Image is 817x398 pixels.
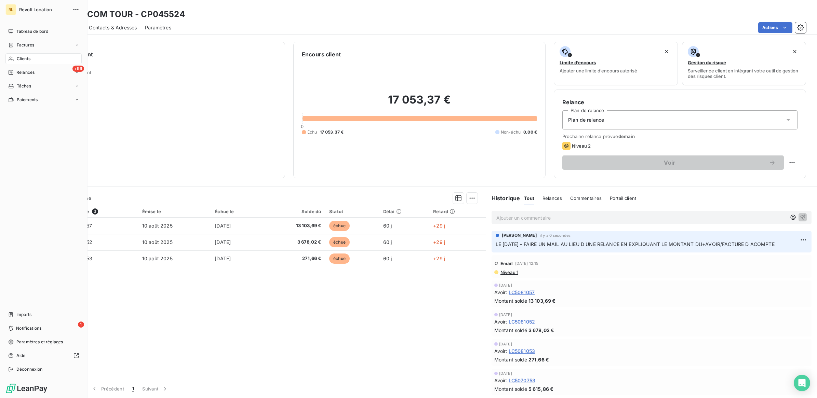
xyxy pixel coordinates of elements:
span: échue [329,221,350,231]
span: [DATE] [499,342,512,346]
span: [DATE] [499,283,512,287]
span: +29 j [433,223,445,229]
span: [DATE] [215,256,231,261]
button: 1 [128,382,138,396]
span: il y a 0 secondes [540,233,571,237]
button: Gestion du risqueSurveiller ce client en intégrant votre outil de gestion des risques client. [682,42,806,85]
span: Déconnexion [16,366,43,372]
span: Tout [524,195,534,201]
span: 271,66 € [528,356,549,363]
button: Limite d’encoursAjouter une limite d’encours autorisé [554,42,678,85]
span: Clients [17,56,30,62]
span: Email [500,261,513,266]
span: 5 615,86 € [528,385,554,393]
span: 60 j [383,239,392,245]
div: Émise le [142,209,206,214]
span: Revolt Location [19,7,68,12]
h6: Encours client [302,50,341,58]
span: 10 août 2025 [142,239,173,245]
span: Relances [543,195,562,201]
span: Commentaires [570,195,602,201]
span: Factures [17,42,34,48]
span: [DATE] [215,239,231,245]
span: Contacts & Adresses [89,24,137,31]
span: Paramètres et réglages [16,339,63,345]
span: 13 103,69 € [528,297,556,304]
span: Paramètres [145,24,171,31]
span: Gestion du risque [688,60,726,65]
h6: Informations client [41,50,277,58]
h6: Relance [562,98,798,106]
span: Montant soldé [494,385,527,393]
span: 1 [132,385,134,392]
div: RL [5,4,16,15]
span: 3 678,02 € [528,327,554,334]
div: Statut [329,209,375,214]
span: 13 103,69 € [266,222,321,229]
span: 271,66 € [266,255,321,262]
h3: MEDIACOM TOUR - CP045524 [60,8,185,20]
span: +99 [72,66,84,72]
span: [PERSON_NAME] [502,232,537,238]
span: 3 678,02 € [266,239,321,246]
h2: 17 053,37 € [302,93,537,113]
span: 10 août 2025 [142,256,173,261]
div: Délai [383,209,425,214]
span: Tâches [17,83,31,89]
span: Avoir : [494,318,507,325]
span: demain [618,134,635,139]
span: Non-échu [501,129,521,135]
span: Avoir : [494,347,507,355]
span: 3 [92,208,98,215]
span: 1 [78,321,84,328]
span: [DATE] [215,223,231,229]
span: 60 j [383,223,392,229]
span: 17 053,37 € [320,129,344,135]
span: Échu [307,129,317,135]
span: 60 j [383,256,392,261]
h6: Historique [486,194,520,202]
button: Voir [562,155,784,170]
a: Aide [5,350,82,361]
span: Aide [16,353,26,359]
span: Ajouter une limite d’encours autorisé [560,68,637,73]
span: +29 j [433,256,445,261]
button: Précédent [87,382,128,396]
span: Notifications [16,325,41,331]
span: Relances [16,69,35,76]
span: [DATE] [499,371,512,375]
span: Surveiller ce client en intégrant votre outil de gestion des risques client. [688,68,800,79]
span: Niveau 1 [500,270,518,275]
div: Référence [66,208,134,215]
span: +29 j [433,239,445,245]
div: Échue le [215,209,258,214]
span: LC5081052 [509,318,535,325]
span: Imports [16,312,31,318]
span: LE [DATE] - FAIRE UN MAIL AU LIEU D UNE RELANCE EN EXPLIQUANT LE MONTANT DU+AVOIR/FACTURE D ACOMPTE [496,241,775,247]
span: [DATE] 12:15 [515,261,539,265]
button: Actions [758,22,792,33]
span: Montant soldé [494,297,527,304]
span: Limite d’encours [560,60,596,65]
span: Propriétés Client [55,70,277,79]
span: LC5070753 [509,377,535,384]
button: Suivant [138,382,173,396]
span: Avoir : [494,377,507,384]
span: Niveau 2 [572,143,591,149]
span: Prochaine relance prévue [562,134,798,139]
span: Voir [571,160,769,165]
div: Retard [433,209,482,214]
div: Solde dû [266,209,321,214]
span: 10 août 2025 [142,223,173,229]
span: Avoir : [494,289,507,296]
span: échue [329,253,350,264]
span: 0 [301,124,304,129]
span: Montant soldé [494,356,527,363]
span: Montant soldé [494,327,527,334]
span: Tableau de bord [16,28,48,35]
span: Plan de relance [568,116,604,123]
span: Paiements [17,97,38,103]
span: échue [329,237,350,247]
span: [DATE] [499,313,512,317]
span: LC5081057 [509,289,535,296]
